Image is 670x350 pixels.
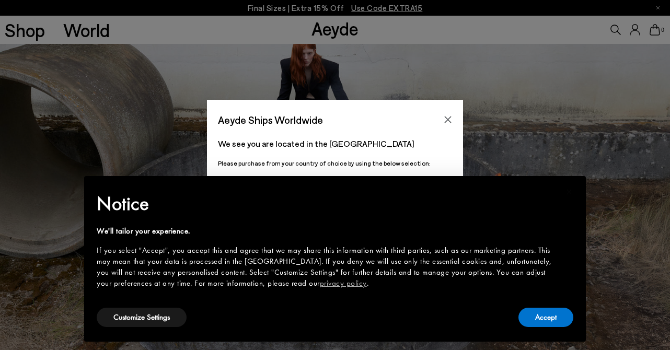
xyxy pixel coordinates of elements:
[566,183,573,200] span: ×
[97,308,187,327] button: Customize Settings
[218,137,452,150] p: We see you are located in the [GEOGRAPHIC_DATA]
[97,190,557,217] h2: Notice
[320,278,367,288] a: privacy policy
[97,226,557,237] div: We'll tailor your experience.
[218,111,323,129] span: Aeyde Ships Worldwide
[218,158,452,168] p: Please purchase from your country of choice by using the below selection:
[557,179,582,204] button: Close this notice
[518,308,573,327] button: Accept
[97,245,557,289] div: If you select "Accept", you accept this and agree that we may share this information with third p...
[440,112,456,127] button: Close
